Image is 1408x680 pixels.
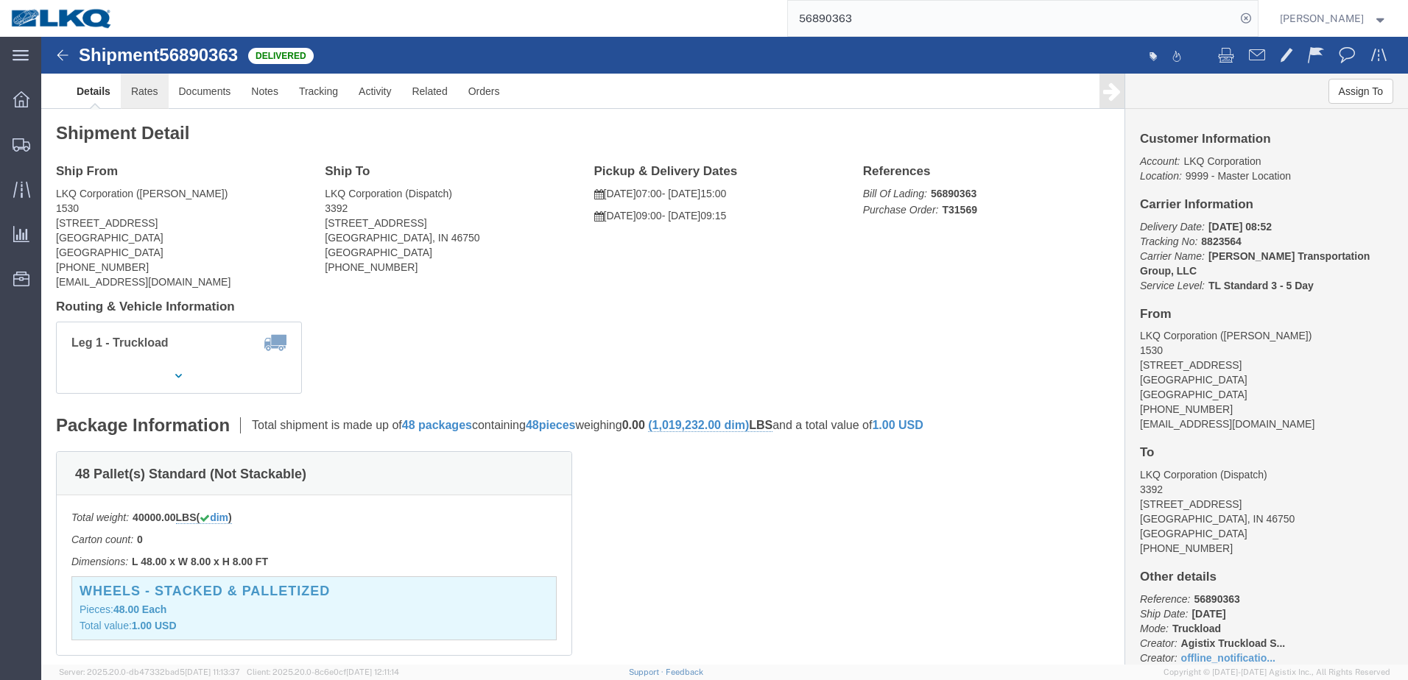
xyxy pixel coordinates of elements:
button: [PERSON_NAME] [1279,10,1388,27]
a: Feedback [666,667,703,676]
span: Client: 2025.20.0-8c6e0cf [247,667,399,676]
img: logo [10,7,113,29]
span: Copyright © [DATE]-[DATE] Agistix Inc., All Rights Reserved [1164,666,1390,679]
a: Support [629,667,666,676]
iframe: FS Legacy Container [41,37,1408,665]
span: Server: 2025.20.0-db47332bad5 [59,667,240,676]
input: Search for shipment number, reference number [788,1,1236,36]
span: Adrienne Brown [1280,10,1364,26]
span: [DATE] 12:11:14 [346,667,399,676]
span: [DATE] 11:13:37 [185,667,240,676]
